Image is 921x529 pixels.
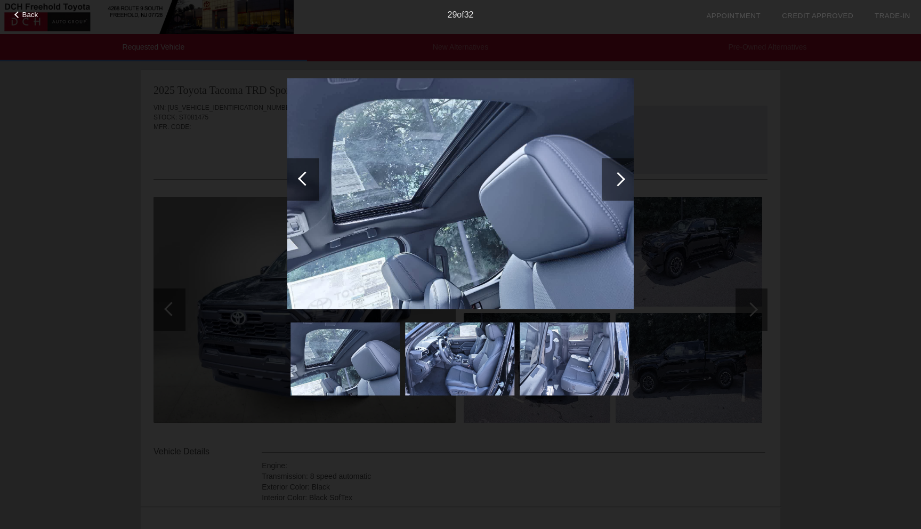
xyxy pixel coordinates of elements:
img: 68de935e9fc47cf2ef6e9beb26a650f2x.jpg [405,323,514,396]
span: Back [22,11,38,19]
a: Appointment [706,12,761,20]
img: 5d6977be127ba2a3911a9250f493fe9dx.jpg [290,323,400,396]
img: ebeb353123644fc127999c594d467454x.jpg [520,323,629,396]
a: Trade-In [875,12,910,20]
span: 32 [464,10,474,19]
img: 5d6977be127ba2a3911a9250f493fe9dx.jpg [287,78,634,309]
span: 29 [448,10,457,19]
a: Credit Approved [782,12,853,20]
